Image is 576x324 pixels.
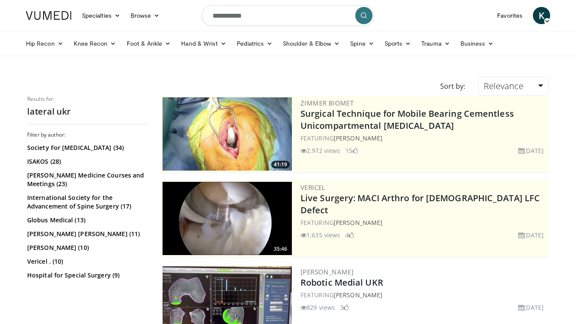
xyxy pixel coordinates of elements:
a: Sports [379,35,416,52]
h2: lateral ukr [27,106,148,117]
li: 3 [340,303,349,312]
a: ISAKOS (28) [27,157,146,166]
div: FEATURING [301,218,547,227]
a: [PERSON_NAME] Medicine Courses and Meetings (23) [27,171,146,188]
a: Spine [345,35,379,52]
a: Relevance [478,77,549,96]
a: [PERSON_NAME] [PERSON_NAME] (11) [27,230,146,238]
a: Foot & Ankle [122,35,176,52]
a: Favorites [492,7,528,24]
a: Specialties [77,7,125,24]
a: International Society for the Advancement of Spine Surgery (17) [27,193,146,211]
a: Hospital for Special Surgery (9) [27,271,146,280]
li: [DATE] [518,231,544,240]
a: Society For [MEDICAL_DATA] (34) [27,143,146,152]
a: [PERSON_NAME] [334,218,382,227]
a: [PERSON_NAME] [334,134,382,142]
a: Hip Recon [21,35,69,52]
li: [DATE] [518,146,544,155]
div: FEATURING [301,134,547,143]
a: Browse [125,7,165,24]
li: 829 views [301,303,335,312]
span: Relevance [484,80,523,92]
li: 15 [345,146,357,155]
a: Pediatrics [232,35,278,52]
span: 35:46 [271,245,290,253]
img: VuMedi Logo [26,11,72,20]
a: Trauma [416,35,455,52]
a: Vericel . (10) [27,257,146,266]
a: 35:46 [163,182,292,255]
p: Results for: [27,96,148,103]
img: e9ed289e-2b85-4599-8337-2e2b4fe0f32a.300x170_q85_crop-smart_upscale.jpg [163,97,292,171]
li: 2,972 views [301,146,340,155]
a: Zimmer Biomet [301,99,354,107]
li: 4 [345,231,354,240]
a: [PERSON_NAME] [334,291,382,299]
input: Search topics, interventions [202,5,374,26]
a: Vericel [301,183,326,192]
a: [PERSON_NAME] [301,268,354,276]
a: Knee Recon [69,35,122,52]
span: 41:19 [271,161,290,168]
li: 1,635 views [301,231,340,240]
a: [PERSON_NAME] (10) [27,243,146,252]
a: Hand & Wrist [176,35,232,52]
div: Sort by: [434,77,472,96]
a: Robotic Medial UKR [301,277,383,288]
img: eb023345-1e2d-4374-a840-ddbc99f8c97c.300x170_q85_crop-smart_upscale.jpg [163,182,292,255]
a: K [533,7,550,24]
a: 41:19 [163,97,292,171]
h3: Filter by author: [27,131,148,138]
a: Shoulder & Elbow [278,35,345,52]
a: Globus Medical (13) [27,216,146,224]
div: FEATURING [301,290,547,299]
a: Surgical Technique for Mobile Bearing Cementless Unicompartmental [MEDICAL_DATA] [301,108,514,131]
a: Live Surgery: MACI Arthro for [DEMOGRAPHIC_DATA] LFC Defect [301,192,540,216]
a: Business [455,35,499,52]
li: [DATE] [518,303,544,312]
